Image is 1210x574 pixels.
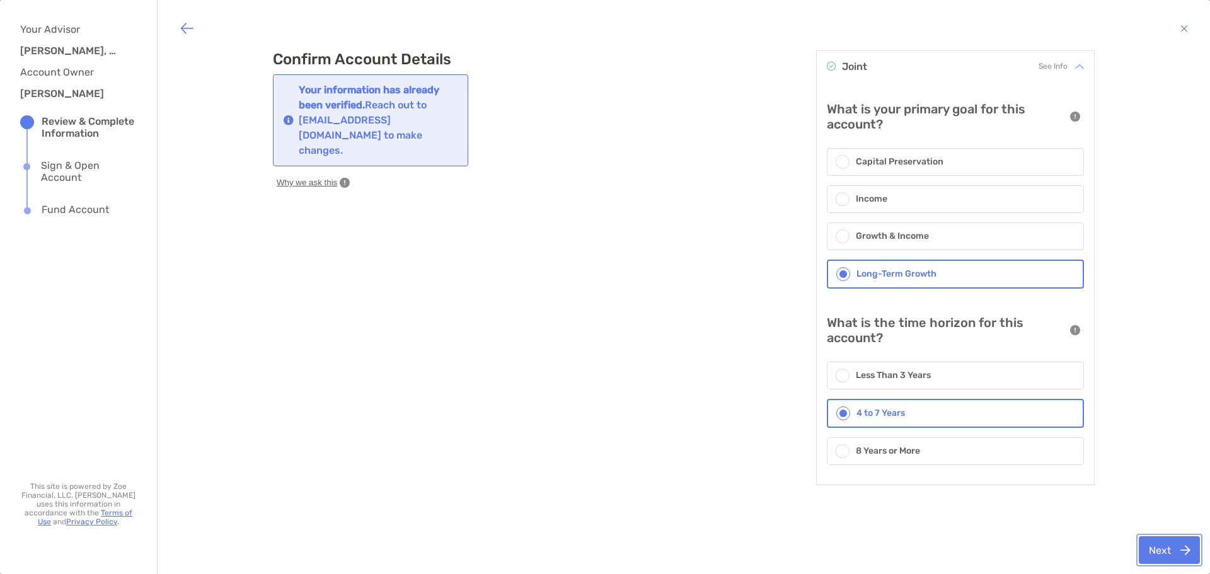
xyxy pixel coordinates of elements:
[817,51,1094,82] div: icon arrowJointSee Info
[827,101,1064,132] h4: What is your primary goal for this account?
[284,115,294,125] img: Notification icon
[20,482,137,526] p: This site is powered by Zoe Financial, LLC. [PERSON_NAME] uses this information in accordance wit...
[856,155,943,169] h6: Capital Preservation
[20,23,127,35] h4: Your Advisor
[1075,62,1084,71] img: icon arrow
[856,444,920,458] h6: 8 Years or More
[299,84,439,111] strong: Your information has already been verified.
[277,177,337,188] span: Why we ask this
[856,369,931,382] h6: Less Than 3 Years
[299,84,439,156] span: Reach out to [EMAIL_ADDRESS][DOMAIN_NAME] to make changes.
[1139,536,1200,564] button: Next
[1039,60,1068,72] span: See Info
[20,45,121,57] h3: [PERSON_NAME], CFP®, MSF
[20,66,127,78] h4: Account Owner
[42,115,137,139] div: Review & Complete Information
[856,229,929,243] h6: Growth & Income
[42,204,109,217] div: Fund Account
[20,88,121,100] h3: [PERSON_NAME]
[273,50,487,68] h3: Confirm Account Details
[41,159,137,183] div: Sign & Open Account
[856,267,936,281] h6: Long-Term Growth
[273,176,354,189] button: Why we ask this
[180,21,195,36] img: button icon
[1180,21,1188,36] img: button icon
[856,192,887,206] h6: Income
[842,59,867,74] p: Joint
[66,517,117,526] a: Privacy Policy
[856,406,905,420] h6: 4 to 7 Years
[827,315,1064,345] h4: What is the time horizon for this account?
